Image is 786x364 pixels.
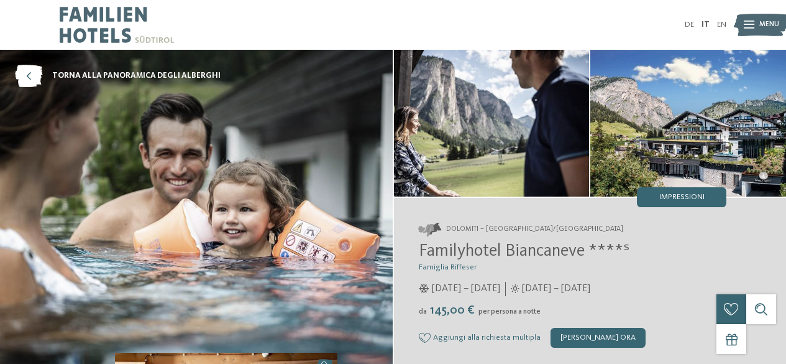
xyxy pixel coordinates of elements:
[701,21,710,29] a: IT
[478,308,541,315] span: per persona a notte
[419,243,629,260] span: Familyhotel Biancaneve ****ˢ
[511,284,519,293] i: Orari d'apertura estate
[394,50,590,197] img: Il nostro family hotel a Selva: una vacanza da favola
[685,21,694,29] a: DE
[522,282,590,296] span: [DATE] – [DATE]
[659,194,705,202] span: Impressioni
[428,304,477,317] span: 145,00 €
[759,20,779,30] span: Menu
[433,334,541,342] span: Aggiungi alla richiesta multipla
[432,282,500,296] span: [DATE] – [DATE]
[551,328,646,348] div: [PERSON_NAME] ora
[419,284,429,293] i: Orari d'apertura inverno
[446,225,623,235] span: Dolomiti – [GEOGRAPHIC_DATA]/[GEOGRAPHIC_DATA]
[15,65,221,87] a: torna alla panoramica degli alberghi
[52,70,221,82] span: torna alla panoramica degli alberghi
[717,21,726,29] a: EN
[419,308,427,315] span: da
[419,263,477,271] span: Famiglia Riffeser
[590,50,786,197] img: Il nostro family hotel a Selva: una vacanza da favola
